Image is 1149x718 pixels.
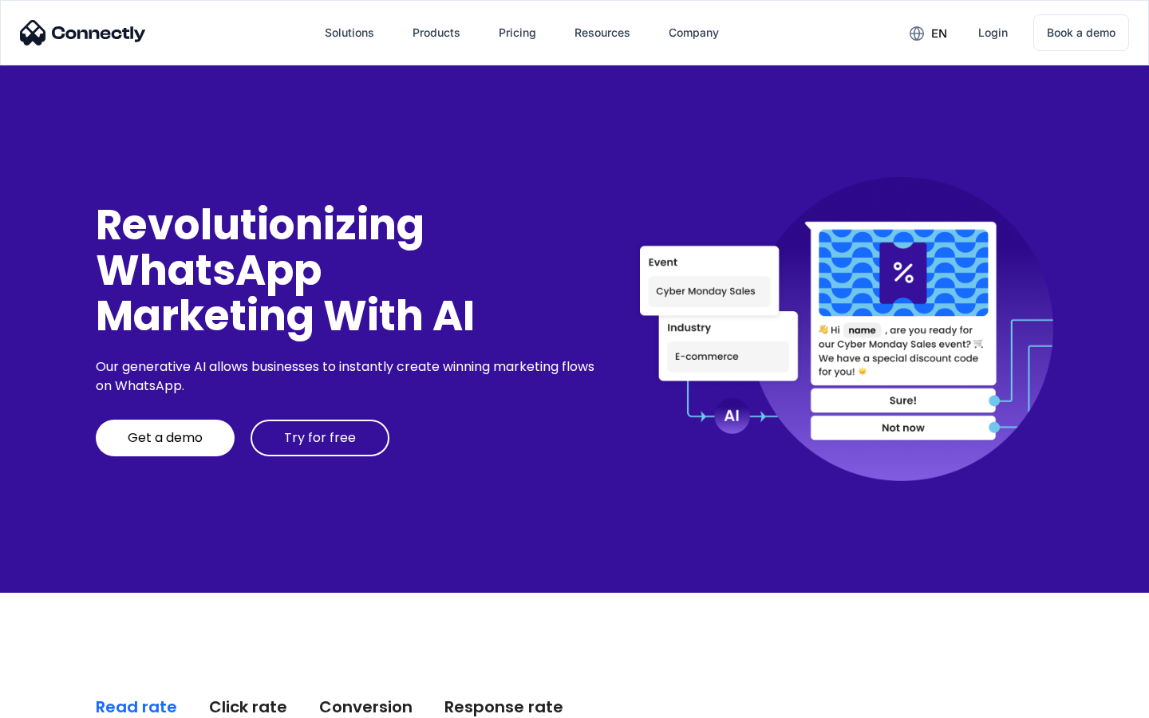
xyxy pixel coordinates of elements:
div: Resources [574,22,630,44]
div: Company [669,22,719,44]
div: Our generative AI allows businesses to instantly create winning marketing flows on WhatsApp. [96,357,600,396]
div: en [931,22,947,45]
img: Connectly Logo [20,20,146,45]
div: Response rate [444,696,563,718]
a: Login [965,14,1021,52]
div: Try for free [284,430,356,446]
a: Book a demo [1033,14,1129,51]
div: Products [413,22,460,44]
div: Conversion [319,696,413,718]
a: Pricing [486,14,549,52]
div: Revolutionizing WhatsApp Marketing With AI [96,202,600,339]
a: Get a demo [96,420,235,456]
div: Get a demo [128,430,203,446]
div: Click rate [209,696,287,718]
div: Read rate [96,696,177,718]
div: Login [978,22,1008,44]
div: Pricing [499,22,536,44]
div: Solutions [325,22,374,44]
a: Try for free [251,420,389,456]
